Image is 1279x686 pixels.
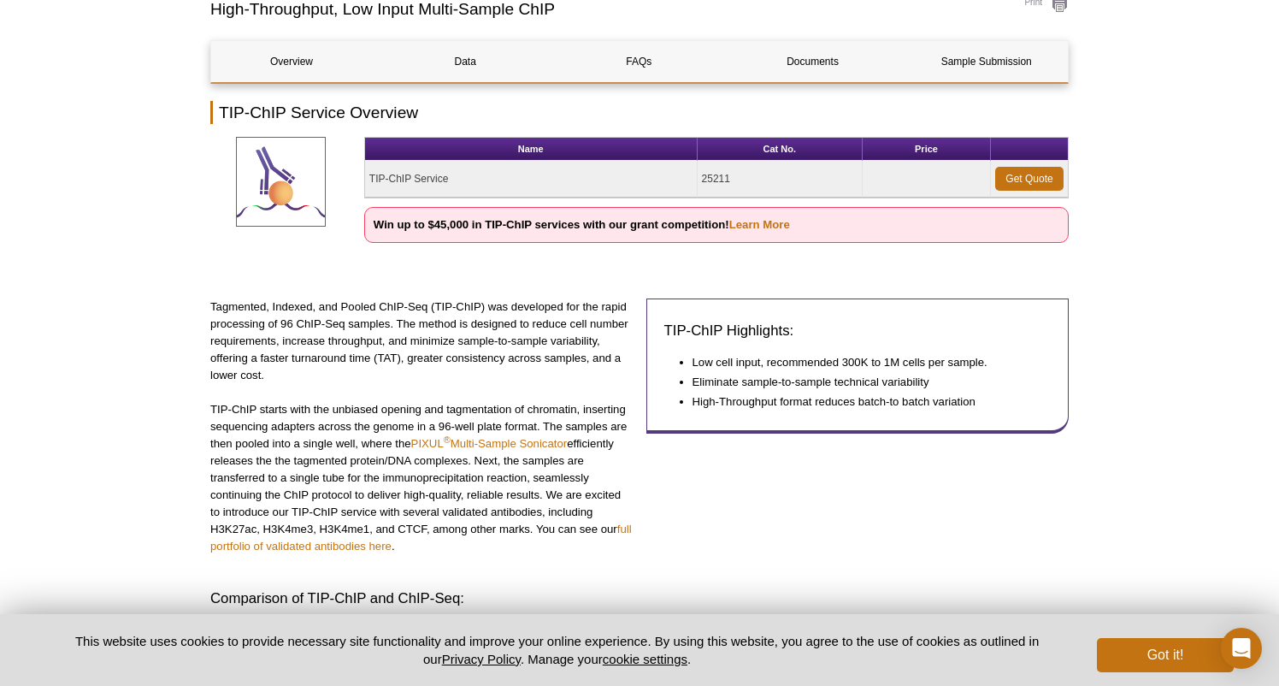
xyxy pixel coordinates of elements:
a: Documents [733,41,893,82]
h3: Comparison of TIP-ChIP and ChIP-Seq: [210,588,1069,609]
a: PIXUL®Multi-Sample Sonicator [411,437,568,450]
h3: TIP-ChIP Highlights: [664,321,1052,341]
button: cookie settings [603,652,687,666]
li: Low cell input, recommended 300K to 1M cells per sample. [693,354,1034,371]
th: Cat No. [698,138,863,161]
a: FAQs [558,41,719,82]
h2: TIP-ChIP Service Overview [210,101,1069,124]
p: This website uses cookies to provide necessary site functionality and improve your online experie... [45,632,1069,668]
a: Overview [211,41,372,82]
div: Open Intercom Messenger [1221,628,1262,669]
a: Learn More [729,218,790,231]
li: High-Throughput format reduces batch-to batch variation [693,393,1034,411]
td: 25211 [698,161,863,198]
a: Get Quote [995,167,1064,191]
a: Sample Submission [906,41,1067,82]
a: Privacy Policy [442,652,521,666]
th: Price [863,138,991,161]
button: Got it! [1097,638,1234,672]
h2: High-Throughput, Low Input Multi-Sample ChIP [210,2,987,17]
strong: Win up to $45,000 in TIP-ChIP services with our grant competition! [374,218,790,231]
p: TIP-ChIP starts with the unbiased opening and tagmentation of chromatin, inserting sequencing ada... [210,401,634,555]
a: full portfolio of validated antibodies here [210,523,632,553]
sup: ® [444,435,451,445]
p: Tagmented, Indexed, and Pooled ChIP-Seq (TIP-ChIP) was developed for the rapid processing of 96 C... [210,299,634,384]
li: Eliminate sample-to-sample technical variability [693,374,1034,391]
td: TIP-ChIP Service [365,161,698,198]
a: Data [385,41,545,82]
th: Name [365,138,698,161]
img: TIP-ChIP Service [236,137,326,227]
